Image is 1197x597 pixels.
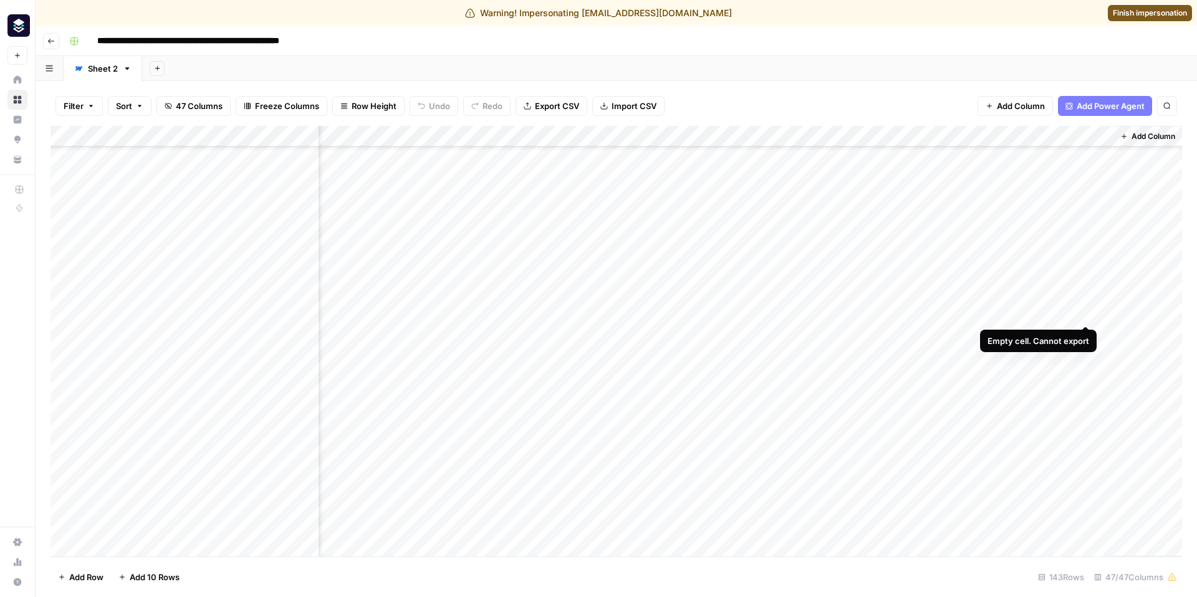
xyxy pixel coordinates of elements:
a: Browse [7,90,27,110]
button: Filter [55,96,103,116]
span: Add Column [1132,131,1175,142]
button: Add Power Agent [1058,96,1152,116]
span: 47 Columns [176,100,223,112]
button: Freeze Columns [236,96,327,116]
button: Export CSV [516,96,587,116]
span: Freeze Columns [255,100,319,112]
a: Sheet 2 [64,56,142,81]
span: Add Row [69,571,103,583]
a: Usage [7,552,27,572]
a: Home [7,70,27,90]
div: Sheet 2 [88,62,118,75]
div: Warning! Impersonating [EMAIL_ADDRESS][DOMAIN_NAME] [465,7,732,19]
button: Add Column [978,96,1053,116]
span: Undo [429,100,450,112]
button: Workspace: Platformengineering.org [7,10,27,41]
img: Platformengineering.org Logo [7,14,30,37]
button: Row Height [332,96,405,116]
button: Undo [410,96,458,116]
div: 143 Rows [1033,567,1089,587]
span: Add 10 Rows [130,571,180,583]
a: Your Data [7,150,27,170]
button: Add Row [50,567,111,587]
span: Import CSV [612,100,656,112]
a: Insights [7,110,27,130]
div: 47/47 Columns [1089,567,1182,587]
span: Add Power Agent [1077,100,1145,112]
span: Add Column [997,100,1045,112]
div: Empty cell. Cannot export [988,335,1089,347]
a: Settings [7,532,27,552]
button: Redo [463,96,511,116]
span: Filter [64,100,84,112]
a: Opportunities [7,130,27,150]
button: Sort [108,96,151,116]
span: Sort [116,100,132,112]
span: Row Height [352,100,397,112]
span: Finish impersonation [1113,7,1187,19]
span: Export CSV [535,100,579,112]
button: Help + Support [7,572,27,592]
button: Add Column [1115,128,1180,145]
span: Redo [483,100,502,112]
button: 47 Columns [156,96,231,116]
button: Add 10 Rows [111,567,187,587]
button: Import CSV [592,96,665,116]
a: Finish impersonation [1108,5,1192,21]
